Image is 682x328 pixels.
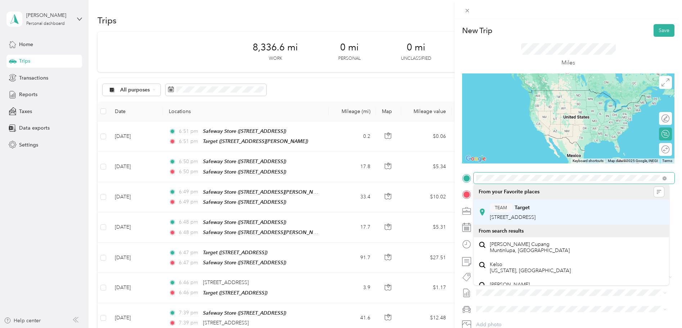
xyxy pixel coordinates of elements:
[515,205,530,211] strong: Target
[479,189,539,195] span: From your Favorite places
[561,58,575,67] p: Miles
[495,205,507,211] span: TEAM
[608,159,658,163] span: Map data ©2025 Google, INEGI
[464,154,488,163] a: Open this area in Google Maps (opens a new window)
[490,241,570,254] span: [PERSON_NAME] Cupang Muntinlupa, [GEOGRAPHIC_DATA]
[573,158,604,163] button: Keyboard shortcuts
[490,261,571,274] span: Kelso [US_STATE], [GEOGRAPHIC_DATA]
[490,214,536,220] span: [STREET_ADDRESS]
[464,154,488,163] img: Google
[654,24,674,37] button: Save
[490,282,571,294] span: [PERSON_NAME] [US_STATE], [GEOGRAPHIC_DATA]
[490,203,512,212] button: TEAM
[642,288,682,328] iframe: Everlance-gr Chat Button Frame
[479,228,524,234] span: From search results
[462,26,492,36] p: New Trip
